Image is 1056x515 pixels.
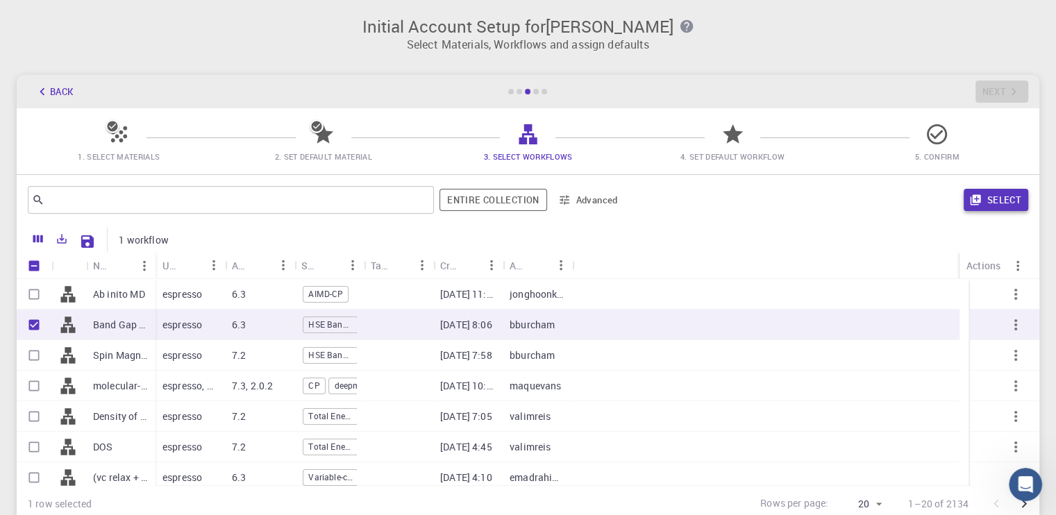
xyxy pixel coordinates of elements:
[232,287,246,301] p: 6.3
[93,287,145,301] p: Ab inito MD
[303,441,358,453] span: Total Energy
[225,252,294,279] div: Application Version
[25,36,1031,53] p: Select Materials, Workflows and assign defaults
[342,254,364,276] button: Menu
[440,471,492,484] p: [DATE] 4:10
[411,254,433,276] button: Menu
[93,410,149,423] p: Density of states
[162,471,202,484] p: espresso
[510,348,555,362] p: bburcham
[458,254,480,276] button: Sort
[553,189,625,211] button: Advanced
[329,380,369,391] span: deepmd
[232,471,246,484] p: 6.3
[232,379,274,393] p: 7.3, 2.0.2
[440,440,492,454] p: [DATE] 4:45
[966,252,1000,279] div: Actions
[162,287,202,301] p: espresso
[232,318,246,332] p: 6.3
[250,254,272,276] button: Sort
[510,318,555,332] p: bburcham
[74,228,101,255] button: Save Explorer Settings
[28,497,92,511] div: 1 row selected
[93,471,149,484] p: (vc relax + band gap + band str + dos) CuSn2SCl5
[28,81,81,103] button: Back
[440,348,492,362] p: [DATE] 7:58
[162,252,181,279] div: Used application
[50,228,74,250] button: Export
[319,254,342,276] button: Sort
[303,410,358,422] span: Total Energy
[303,319,358,330] span: HSE Band Gap
[528,254,550,276] button: Sort
[908,497,969,511] p: 1–20 of 2134
[503,252,572,279] div: Account
[156,252,225,279] div: Used application
[680,151,785,162] span: 4. Set Default Workflow
[162,318,202,332] p: espresso
[232,348,246,362] p: 7.2
[162,410,202,423] p: espresso
[133,255,156,277] button: Menu
[93,318,149,332] p: Band Gap + DoS - HSE (clone) (clone) (clone)
[162,440,202,454] p: espresso
[964,189,1028,211] button: Select
[510,471,565,484] p: emadrahimicms
[28,10,78,22] span: Support
[440,318,492,332] p: [DATE] 8:06
[51,252,86,279] div: Icon
[303,288,348,300] span: AIMD-CP
[760,496,828,512] p: Rows per page:
[510,287,565,301] p: jonghoonk918
[93,252,111,279] div: Name
[294,252,364,279] div: Subworkflows
[301,252,319,279] div: Subworkflows
[959,252,1029,279] div: Actions
[303,349,358,361] span: HSE Band Gap
[483,151,572,162] span: 3. Select Workflows
[162,348,202,362] p: espresso
[25,17,1031,36] h3: Initial Account Setup for [PERSON_NAME]
[371,252,389,279] div: Tags
[275,151,372,162] span: 2. Set Default Material
[550,254,572,276] button: Menu
[510,410,551,423] p: valimreis
[162,379,218,393] p: espresso, deepmd
[510,440,551,454] p: valimreis
[1009,468,1042,501] iframe: Intercom live chat
[303,380,324,391] span: CP
[510,252,528,279] div: Account
[203,254,225,276] button: Menu
[93,379,149,393] p: molecular-dynamics
[440,287,496,301] p: [DATE] 11:21
[93,440,112,454] p: DOS
[272,254,294,276] button: Menu
[86,252,156,279] div: Name
[232,252,250,279] div: Application Version
[510,379,561,393] p: maquevans
[26,228,50,250] button: Columns
[232,440,246,454] p: 7.2
[181,254,203,276] button: Sort
[440,379,496,393] p: [DATE] 10:08
[915,151,959,162] span: 5. Confirm
[1007,255,1029,277] button: Menu
[440,252,458,279] div: Created
[433,252,503,279] div: Created
[93,348,149,362] p: Spin Magneti
[834,494,886,514] div: 20
[119,233,169,247] p: 1 workflow
[303,471,358,483] span: Variable-cell Relaxation
[364,252,433,279] div: Tags
[111,255,133,277] button: Sort
[439,189,546,211] button: Entire collection
[389,254,411,276] button: Sort
[439,189,546,211] span: Filter throughout whole library including sets (folders)
[232,410,246,423] p: 7.2
[440,410,492,423] p: [DATE] 7:05
[78,151,160,162] span: 1. Select Materials
[480,254,503,276] button: Menu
